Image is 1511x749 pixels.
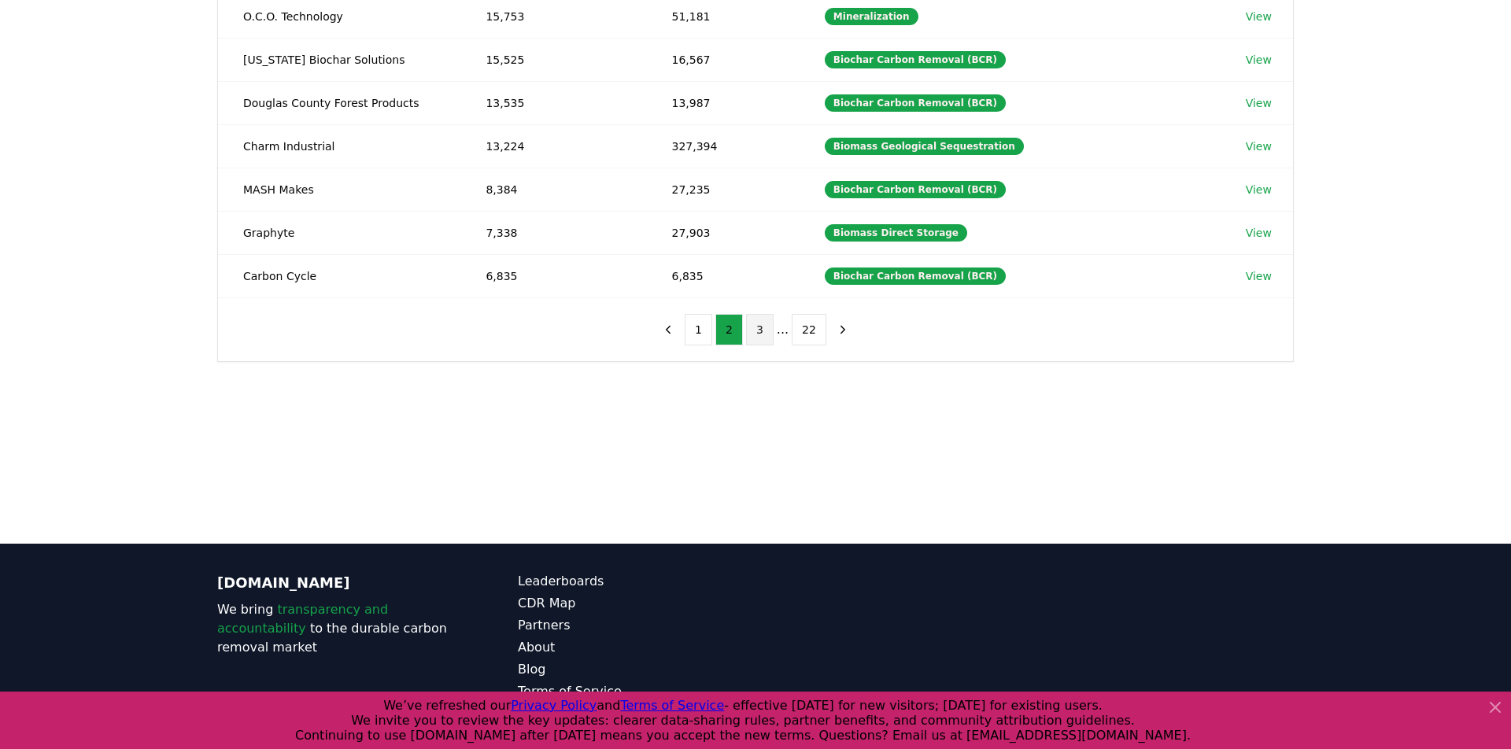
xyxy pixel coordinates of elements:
[460,168,646,211] td: 8,384
[1246,182,1272,197] a: View
[825,267,1006,285] div: Biochar Carbon Removal (BCR)
[217,602,388,636] span: transparency and accountability
[218,211,460,254] td: Graphyte
[518,594,755,613] a: CDR Map
[746,314,774,345] button: 3
[460,211,646,254] td: 7,338
[1246,225,1272,241] a: View
[218,254,460,297] td: Carbon Cycle
[218,168,460,211] td: MASH Makes
[647,254,800,297] td: 6,835
[518,616,755,635] a: Partners
[460,81,646,124] td: 13,535
[460,254,646,297] td: 6,835
[1246,9,1272,24] a: View
[647,124,800,168] td: 327,394
[825,94,1006,112] div: Biochar Carbon Removal (BCR)
[647,211,800,254] td: 27,903
[1246,95,1272,111] a: View
[825,8,918,25] div: Mineralization
[825,181,1006,198] div: Biochar Carbon Removal (BCR)
[218,124,460,168] td: Charm Industrial
[792,314,826,345] button: 22
[518,660,755,679] a: Blog
[825,138,1024,155] div: Biomass Geological Sequestration
[518,638,755,657] a: About
[825,224,967,242] div: Biomass Direct Storage
[1246,52,1272,68] a: View
[715,314,743,345] button: 2
[685,314,712,345] button: 1
[460,38,646,81] td: 15,525
[825,51,1006,68] div: Biochar Carbon Removal (BCR)
[1246,138,1272,154] a: View
[655,314,682,345] button: previous page
[518,682,755,701] a: Terms of Service
[218,38,460,81] td: [US_STATE] Biochar Solutions
[217,600,455,657] p: We bring to the durable carbon removal market
[647,38,800,81] td: 16,567
[217,572,455,594] p: [DOMAIN_NAME]
[518,572,755,591] a: Leaderboards
[647,81,800,124] td: 13,987
[647,168,800,211] td: 27,235
[460,124,646,168] td: 13,224
[777,320,789,339] li: ...
[829,314,856,345] button: next page
[218,81,460,124] td: Douglas County Forest Products
[1246,268,1272,284] a: View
